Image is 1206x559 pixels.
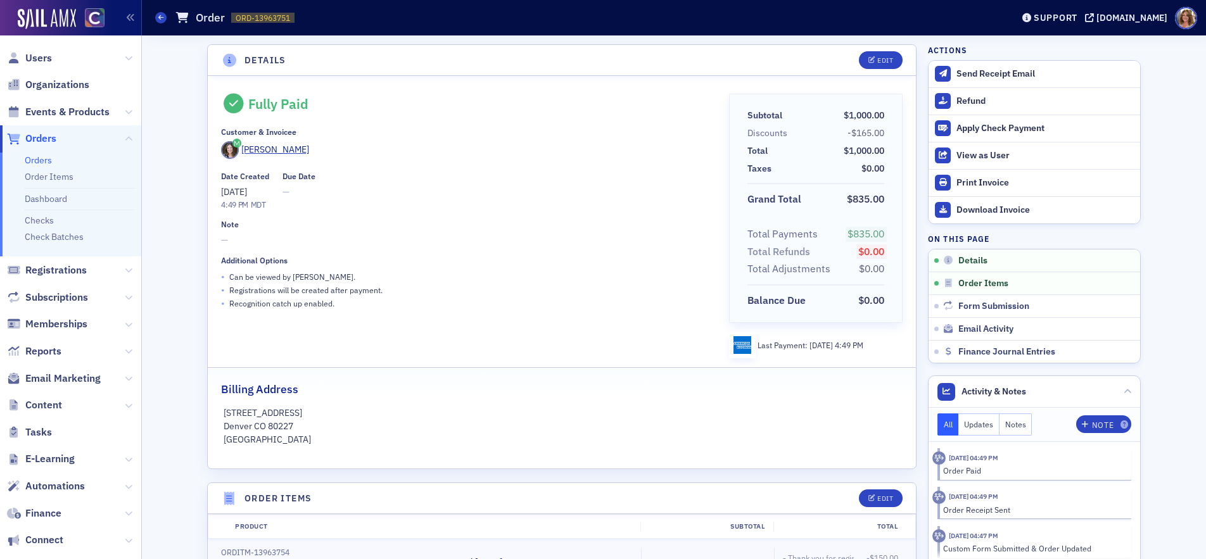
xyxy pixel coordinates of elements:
span: • [221,284,225,297]
time: 7/9/2025 04:47 PM [949,531,998,540]
span: Details [958,255,987,267]
span: Order Items [958,278,1008,289]
div: Additional Options [221,256,288,265]
img: amex [733,336,751,354]
div: Support [1034,12,1077,23]
div: Refund [956,96,1134,107]
a: Users [7,51,52,65]
span: Registrations [25,263,87,277]
div: Total [747,144,768,158]
span: Form Submission [958,301,1029,312]
div: Last Payment: [758,339,863,351]
time: 7/9/2025 04:49 PM [949,492,998,501]
button: Updates [958,413,1000,436]
h4: Order Items [244,492,312,505]
a: Check Batches [25,231,84,242]
button: Notes [1000,413,1032,436]
span: MDT [248,199,266,210]
time: 7/9/2025 04:49 PM [949,453,998,462]
div: Note [1092,422,1114,429]
a: Print Invoice [929,169,1140,196]
p: [GEOGRAPHIC_DATA] [224,433,901,446]
a: Orders [7,132,56,146]
div: Taxes [747,162,771,175]
button: Edit [859,51,903,69]
div: ORDITM-13963754 [221,548,632,557]
span: Finance Journal Entries [958,346,1055,358]
div: Apply Check Payment [956,123,1134,134]
p: Registrations will be created after payment. [229,284,383,296]
a: Automations [7,479,85,493]
span: Grand Total [747,192,806,207]
span: Users [25,51,52,65]
span: $0.00 [859,262,884,275]
span: • [221,270,225,284]
div: Total Refunds [747,244,810,260]
div: Send Receipt Email [956,68,1134,80]
span: $1,000.00 [844,110,884,121]
h4: Details [244,54,286,67]
h4: Actions [928,44,967,56]
span: [DATE] [221,186,247,198]
span: 4:49 PM [835,340,863,350]
span: $0.00 [858,294,884,306]
p: Denver CO 80227 [224,420,901,433]
span: Activity & Notes [962,385,1026,398]
div: Discounts [747,127,787,140]
a: Connect [7,533,63,547]
div: Total [773,522,906,532]
div: Product [226,522,640,532]
span: Orders [25,132,56,146]
div: Subtotal [640,522,773,532]
a: Tasks [7,425,52,439]
span: [DATE] [809,340,835,350]
button: Apply Check Payment [929,115,1140,142]
span: Finance [25,506,61,520]
img: SailAMX [18,9,76,29]
span: E-Learning [25,452,75,466]
button: View as User [929,142,1140,169]
p: [STREET_ADDRESS] [224,406,901,420]
span: $0.00 [858,245,884,258]
button: [DOMAIN_NAME] [1085,13,1172,22]
span: ORD-13963751 [236,13,290,23]
button: Refund [929,87,1140,115]
span: Profile [1175,7,1197,29]
button: All [937,413,959,436]
a: Memberships [7,317,87,331]
div: Edit [877,495,893,502]
span: • [221,297,225,310]
span: — [221,234,711,247]
span: Subtotal [747,109,787,122]
span: $1,000.00 [844,145,884,156]
a: Events & Products [7,105,110,119]
a: Download Invoice [929,196,1140,223]
a: Subscriptions [7,291,88,305]
a: Registrations [7,263,87,277]
span: Total Payments [747,227,822,242]
h4: On this page [928,233,1141,244]
a: Content [7,398,62,412]
div: Date Created [221,172,269,181]
h1: Order [196,10,225,25]
span: Email Marketing [25,372,101,386]
div: Activity [932,529,946,543]
a: Organizations [7,78,89,92]
div: Activity [932,491,946,504]
span: Taxes [747,162,776,175]
button: Note [1076,415,1131,433]
div: Order Paid [943,465,1122,476]
span: Organizations [25,78,89,92]
div: Order Receipt Sent [943,504,1122,515]
span: Connect [25,533,63,547]
div: Total Adjustments [747,261,830,277]
span: Content [25,398,62,412]
span: Events & Products [25,105,110,119]
a: Dashboard [25,193,67,204]
span: Subscriptions [25,291,88,305]
h2: Billing Address [221,381,298,398]
div: Subtotal [747,109,782,122]
span: Total [747,144,772,158]
a: Email Marketing [7,372,101,386]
